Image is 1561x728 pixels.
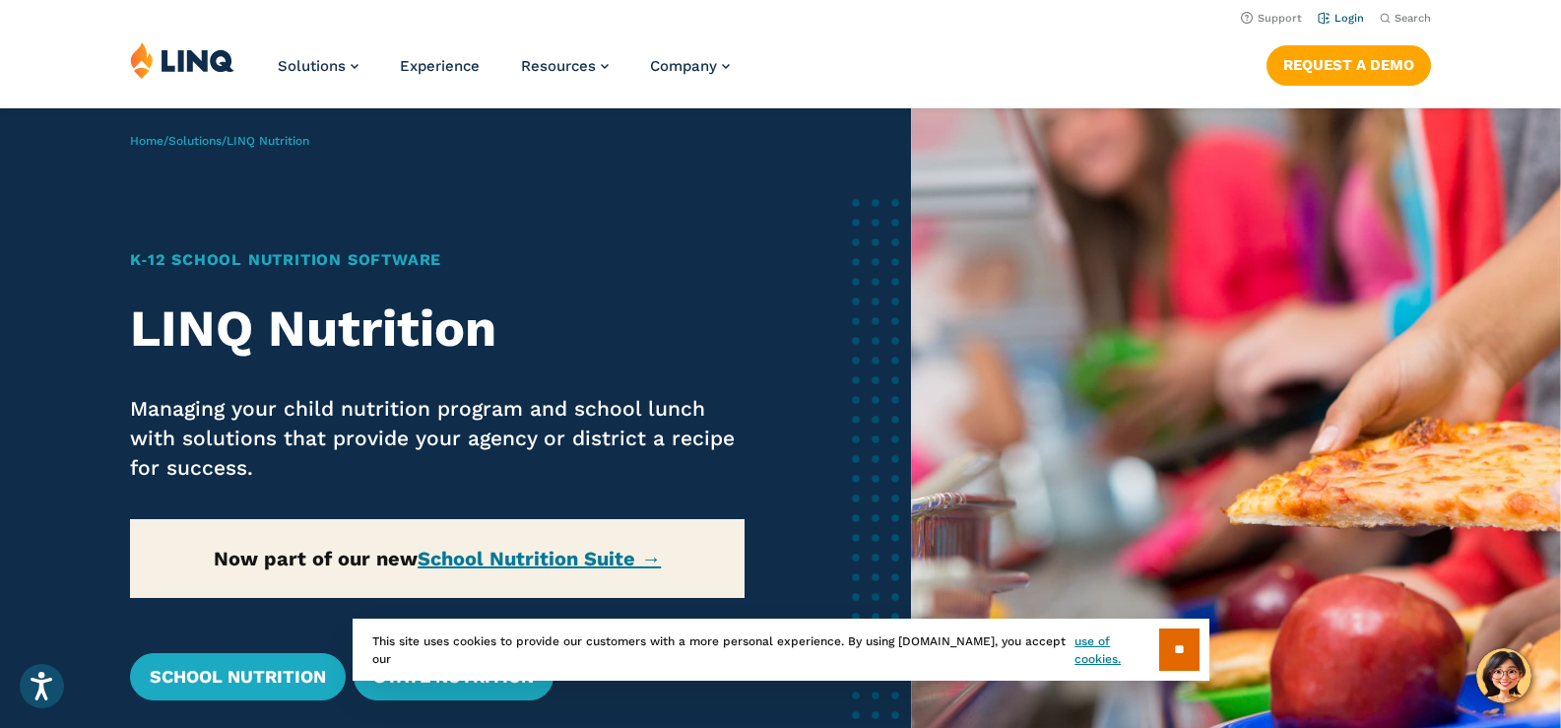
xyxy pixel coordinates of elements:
button: Open Search Bar [1380,11,1431,26]
a: Solutions [278,57,358,75]
a: Resources [521,57,609,75]
strong: Now part of our new [214,547,661,570]
a: Company [650,57,730,75]
a: use of cookies. [1074,632,1158,668]
a: Login [1318,12,1364,25]
span: Resources [521,57,596,75]
nav: Button Navigation [1267,41,1431,85]
a: Solutions [168,134,222,148]
span: Search [1395,12,1431,25]
strong: LINQ Nutrition [130,298,496,359]
img: LINQ | K‑12 Software [130,41,234,79]
nav: Primary Navigation [278,41,730,106]
span: / / [130,134,309,148]
a: School Nutrition Suite → [418,547,661,570]
a: Support [1241,12,1302,25]
p: Managing your child nutrition program and school lunch with solutions that provide your agency or... [130,394,746,483]
a: Request a Demo [1267,45,1431,85]
span: Solutions [278,57,346,75]
a: Experience [400,57,480,75]
button: Hello, have a question? Let’s chat. [1476,648,1531,703]
span: Company [650,57,717,75]
span: LINQ Nutrition [227,134,309,148]
h1: K‑12 School Nutrition Software [130,248,746,272]
div: This site uses cookies to provide our customers with a more personal experience. By using [DOMAIN... [353,619,1209,681]
a: Home [130,134,163,148]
